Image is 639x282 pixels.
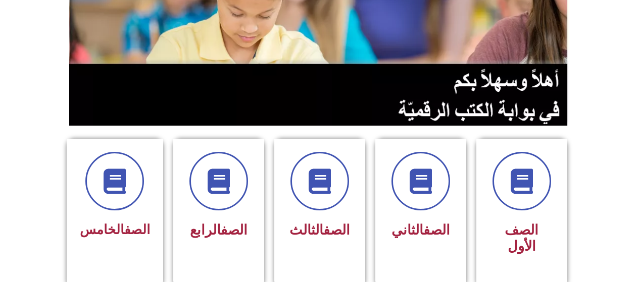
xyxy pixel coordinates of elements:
span: الصف الأول [505,222,538,254]
span: الثاني [391,222,450,238]
span: الثالث [289,222,350,238]
span: الرابع [190,222,248,238]
a: الصف [124,222,150,237]
a: الصف [221,222,248,238]
span: الخامس [80,222,150,237]
a: الصف [423,222,450,238]
a: الصف [323,222,350,238]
